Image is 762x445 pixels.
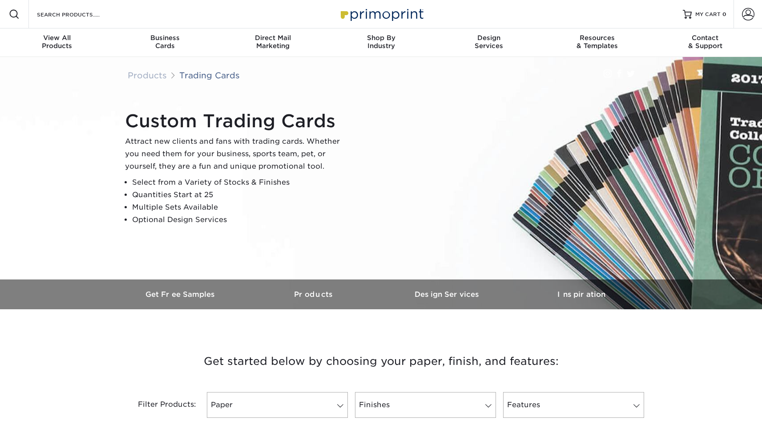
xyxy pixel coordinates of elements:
[722,11,726,17] span: 0
[503,392,644,418] a: Features
[3,34,111,50] div: Products
[219,34,327,42] span: Direct Mail
[515,279,648,309] a: Inspiration
[248,290,381,299] h3: Products
[111,28,219,57] a: BusinessCards
[327,28,435,57] a: Shop ByIndustry
[3,34,111,42] span: View All
[219,28,327,57] a: Direct MailMarketing
[132,214,347,226] li: Optional Design Services
[381,279,515,309] a: Design Services
[543,34,651,50] div: & Templates
[125,110,347,132] h1: Custom Trading Cards
[36,9,123,20] input: SEARCH PRODUCTS.....
[435,34,543,42] span: Design
[114,392,203,418] div: Filter Products:
[543,34,651,42] span: Resources
[695,11,721,18] span: MY CART
[327,34,435,50] div: Industry
[515,290,648,299] h3: Inspiration
[651,34,759,50] div: & Support
[132,201,347,214] li: Multiple Sets Available
[248,279,381,309] a: Products
[121,341,641,381] h3: Get started below by choosing your paper, finish, and features:
[128,70,167,80] a: Products
[3,28,111,57] a: View AllProducts
[337,4,426,24] img: Primoprint
[327,34,435,42] span: Shop By
[543,28,651,57] a: Resources& Templates
[435,28,543,57] a: DesignServices
[651,28,759,57] a: Contact& Support
[219,34,327,50] div: Marketing
[114,290,248,299] h3: Get Free Samples
[651,34,759,42] span: Contact
[435,34,543,50] div: Services
[179,70,240,80] a: Trading Cards
[132,176,347,189] li: Select from a Variety of Stocks & Finishes
[125,135,347,173] p: Attract new clients and fans with trading cards. Whether you need them for your business, sports ...
[355,392,496,418] a: Finishes
[114,279,248,309] a: Get Free Samples
[207,392,348,418] a: Paper
[111,34,219,42] span: Business
[132,189,347,201] li: Quantities Start at 25
[111,34,219,50] div: Cards
[381,290,515,299] h3: Design Services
